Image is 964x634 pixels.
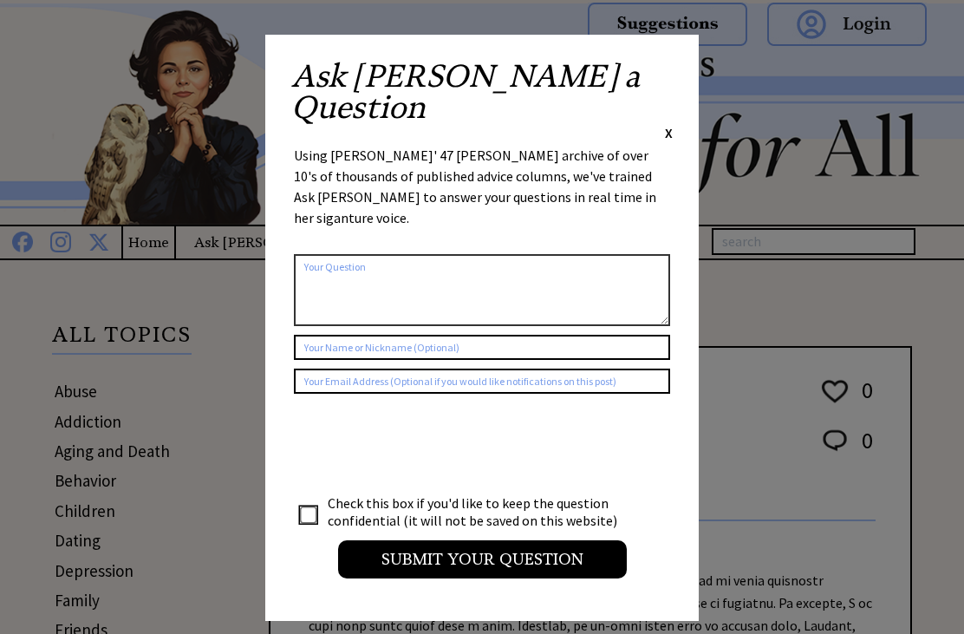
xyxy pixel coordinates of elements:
[294,411,557,479] iframe: reCAPTCHA
[338,540,627,578] input: Submit your Question
[327,493,634,530] td: Check this box if you'd like to keep the question confidential (it will not be saved on this webs...
[294,369,670,394] input: Your Email Address (Optional if you would like notifications on this post)
[294,335,670,360] input: Your Name or Nickname (Optional)
[291,61,673,123] h2: Ask [PERSON_NAME] a Question
[294,145,670,245] div: Using [PERSON_NAME]' 47 [PERSON_NAME] archive of over 10's of thousands of published advice colum...
[665,124,673,141] span: X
